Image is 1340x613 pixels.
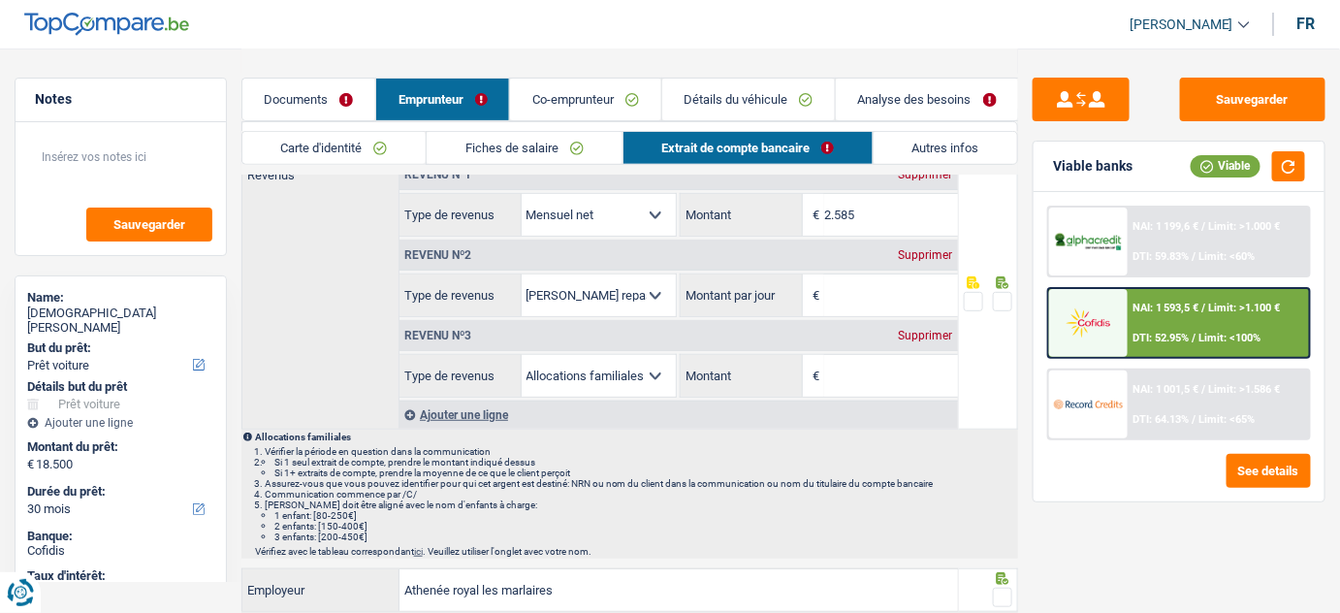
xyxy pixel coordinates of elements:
[1193,413,1196,426] span: /
[1193,250,1196,263] span: /
[803,274,824,316] span: €
[24,13,189,36] img: TopCompare Logo
[242,569,399,611] label: Employeur
[274,521,1017,532] li: 2 enfants: [150-400€]
[1191,155,1260,177] div: Viable
[265,478,1017,489] li: Assurez-vous que vous pouvez identifier pour qui cet argent est destiné: NRN ou nom du client dan...
[399,330,476,341] div: Revenu nº3
[662,79,835,120] a: Détails du véhicule
[399,274,522,316] label: Type de revenus
[1193,332,1196,344] span: /
[510,79,660,120] a: Co-emprunteur
[1202,220,1206,233] span: /
[1133,250,1190,263] span: DTI: 59.83%
[623,132,873,164] a: Extrait de compte bancaire
[27,529,214,544] div: Banque:
[1130,16,1233,33] span: [PERSON_NAME]
[874,132,1017,164] a: Autres infos
[1209,220,1281,233] span: Limit: >1.000 €
[399,401,958,429] div: Ajouter une ligne
[399,249,476,261] div: Revenu nº2
[27,379,214,395] div: Détails but du prêt
[1053,158,1133,175] div: Viable banks
[1054,306,1122,339] img: Cofidis
[803,194,824,236] span: €
[1209,383,1281,396] span: Limit: >1.586 €
[35,91,207,108] h5: Notes
[427,132,622,164] a: Fiches de salaire
[1114,9,1250,41] a: [PERSON_NAME]
[274,457,1017,468] li: Si 1 seul extrait de compte, prendre le montant indiqué dessus
[836,79,1018,120] a: Analyse des besoins
[1133,220,1199,233] span: NAI: 1 199,6 €
[242,122,1018,164] a: Assurance
[113,218,185,231] span: Sauvegarder
[681,194,803,236] label: Montant
[242,79,375,120] a: Documents
[27,484,210,500] label: Durée du prêt:
[376,79,509,120] a: Emprunteur
[27,340,210,356] label: But du prêt:
[274,468,1017,478] li: Si 1+ extraits de compte, prendre la moyenne de ce que le client perçoit
[399,355,522,397] label: Type de revenus
[1227,454,1311,488] button: See details
[27,457,34,472] span: €
[1199,250,1256,263] span: Limit: <60%
[399,194,522,236] label: Type de revenus
[1133,332,1190,344] span: DTI: 52.95%
[1133,383,1199,396] span: NAI: 1 001,5 €
[1199,413,1256,426] span: Limit: <65%
[255,546,1017,557] p: Vérifiez avec le tableau correspondant . Veuillez utiliser l'onglet avec votre nom.
[1202,302,1206,314] span: /
[1297,15,1316,33] div: fr
[255,432,1017,442] p: Allocations familiales
[399,169,476,180] div: Revenu nº1
[1209,302,1281,314] span: Limit: >1.100 €
[86,208,212,242] button: Sauvegarder
[414,546,423,557] a: ici
[1199,332,1261,344] span: Limit: <100%
[894,169,958,180] div: Supprimer
[894,330,958,341] div: Supprimer
[1133,413,1190,426] span: DTI: 64.13%
[1180,78,1325,121] button: Sauvegarder
[1133,302,1199,314] span: NAI: 1 593,5 €
[265,446,1017,457] li: Vérifier la période en question dans la communication
[27,416,214,430] div: Ajouter une ligne
[27,543,214,559] div: Cofidis
[803,355,824,397] span: €
[27,306,214,336] div: [DEMOGRAPHIC_DATA][PERSON_NAME]
[681,355,803,397] label: Montant
[681,274,803,316] label: Montant par jour
[265,500,1017,542] li: [PERSON_NAME] doit être aligné avec le nom d'enfants à charge:
[27,568,214,584] div: Taux d'intérêt:
[1054,387,1122,421] img: Record Credits
[242,132,426,164] a: Carte d'identité
[1054,231,1122,252] img: AlphaCredit
[274,532,1017,542] li: 3 enfants: [200-450€]
[274,510,1017,521] li: 1 enfant: [80-250€]
[1202,383,1206,396] span: /
[27,439,210,455] label: Montant du prêt:
[894,249,958,261] div: Supprimer
[265,489,1017,500] li: Communication commence par /C/
[27,290,214,306] div: Name:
